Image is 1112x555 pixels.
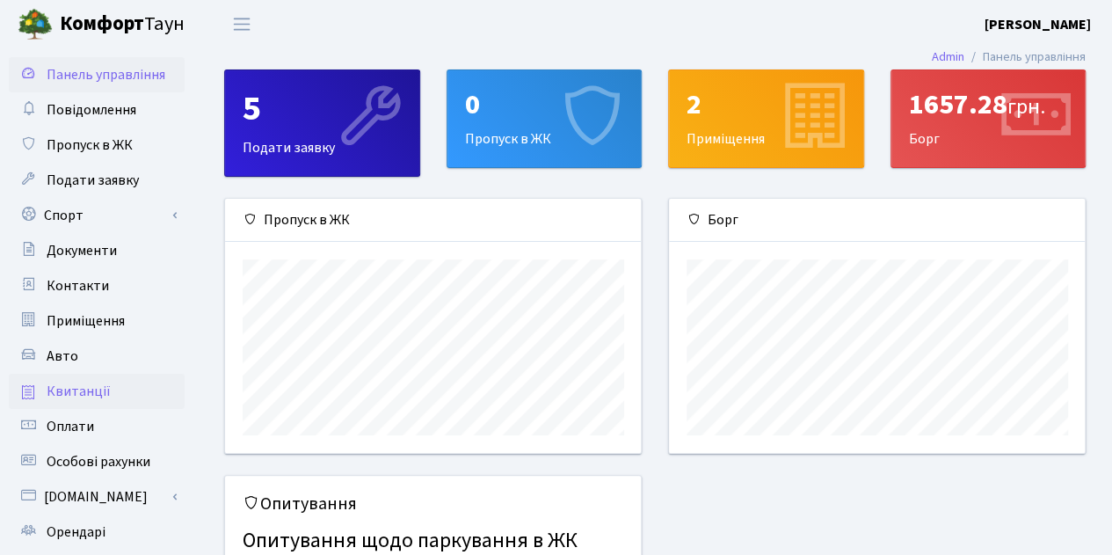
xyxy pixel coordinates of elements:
[225,70,419,176] div: Подати заявку
[47,171,139,190] span: Подати заявку
[9,303,185,339] a: Приміщення
[891,70,1086,167] div: Борг
[447,69,643,168] a: 0Пропуск в ЖК
[224,69,420,177] a: 5Подати заявку
[932,47,964,66] a: Admin
[47,241,117,260] span: Документи
[47,522,105,542] span: Орендарі
[465,88,624,121] div: 0
[47,382,111,401] span: Квитанції
[669,199,1085,242] div: Борг
[964,47,1086,67] li: Панель управління
[220,10,264,39] button: Переключити навігацію
[9,444,185,479] a: Особові рахунки
[9,515,185,550] a: Орендарі
[9,268,185,303] a: Контакти
[9,339,185,374] a: Авто
[9,128,185,163] a: Пропуск в ЖК
[243,88,402,130] div: 5
[243,493,623,515] h5: Опитування
[669,70,863,167] div: Приміщення
[985,14,1091,35] a: [PERSON_NAME]
[47,276,109,296] span: Контакти
[47,311,125,331] span: Приміщення
[687,88,846,121] div: 2
[18,7,53,42] img: logo.png
[9,163,185,198] a: Подати заявку
[47,65,165,84] span: Панель управління
[47,135,133,155] span: Пропуск в ЖК
[909,88,1068,121] div: 1657.28
[9,409,185,444] a: Оплати
[9,57,185,92] a: Панель управління
[60,10,144,38] b: Комфорт
[47,347,78,366] span: Авто
[47,452,150,471] span: Особові рахунки
[9,233,185,268] a: Документи
[225,199,641,242] div: Пропуск в ЖК
[47,417,94,436] span: Оплати
[9,92,185,128] a: Повідомлення
[60,10,185,40] span: Таун
[985,15,1091,34] b: [PERSON_NAME]
[905,39,1112,76] nav: breadcrumb
[9,198,185,233] a: Спорт
[47,100,136,120] span: Повідомлення
[9,479,185,515] a: [DOMAIN_NAME]
[447,70,642,167] div: Пропуск в ЖК
[668,69,864,168] a: 2Приміщення
[9,374,185,409] a: Квитанції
